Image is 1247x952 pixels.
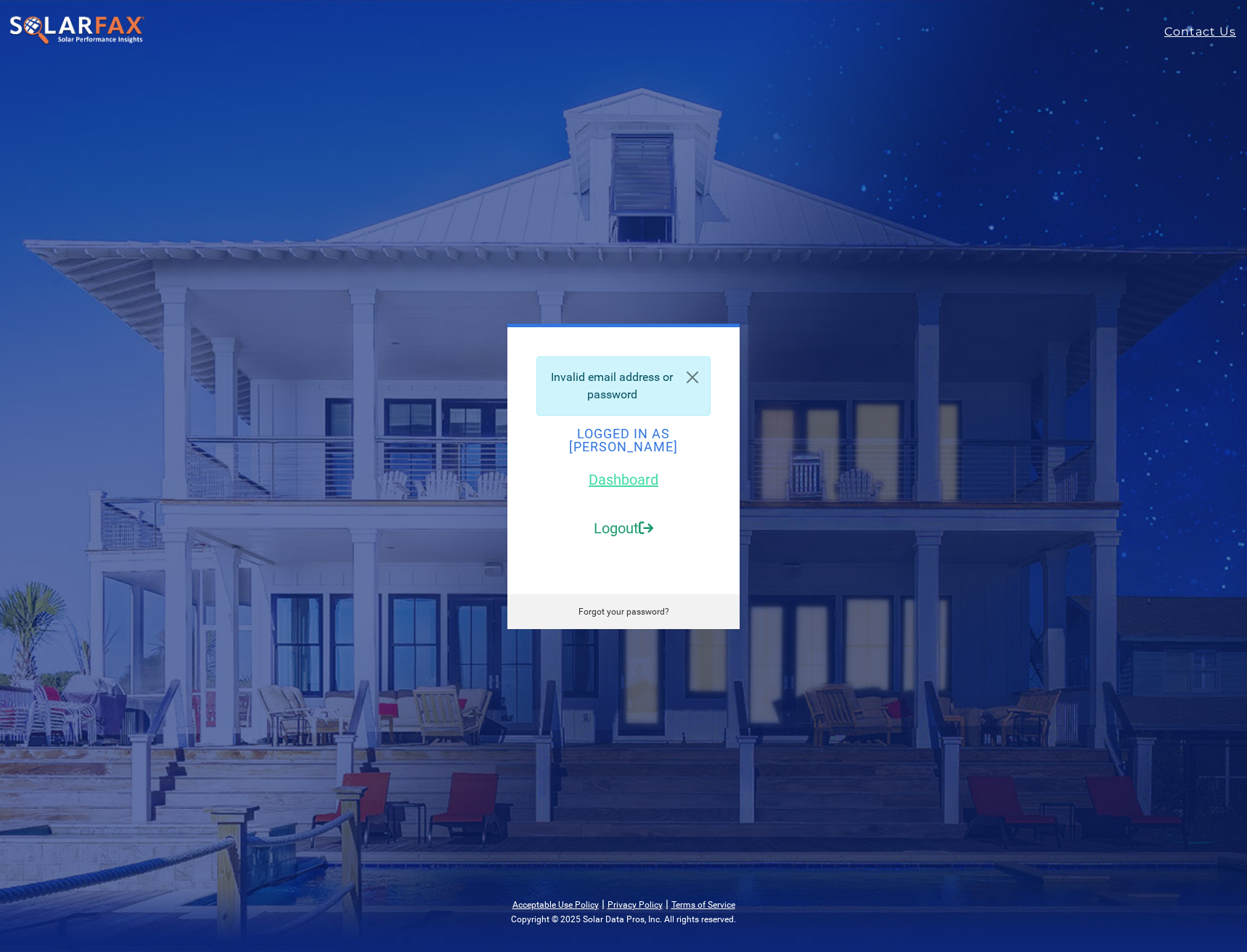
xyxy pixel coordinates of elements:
img: SolarFax [9,15,145,46]
h2: Logged in as [PERSON_NAME] [536,427,711,454]
a: Contact Us [1164,23,1247,41]
a: Logout [594,520,653,537]
span: | [666,897,669,911]
a: Close [675,357,710,398]
div: Invalid email address or password [536,356,711,416]
a: Privacy Policy [608,900,663,910]
a: Forgot your password? [578,607,669,617]
span: | [602,897,605,911]
a: Terms of Service [671,900,735,910]
a: Dashboard [589,471,658,488]
a: Acceptable Use Policy [512,900,599,910]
